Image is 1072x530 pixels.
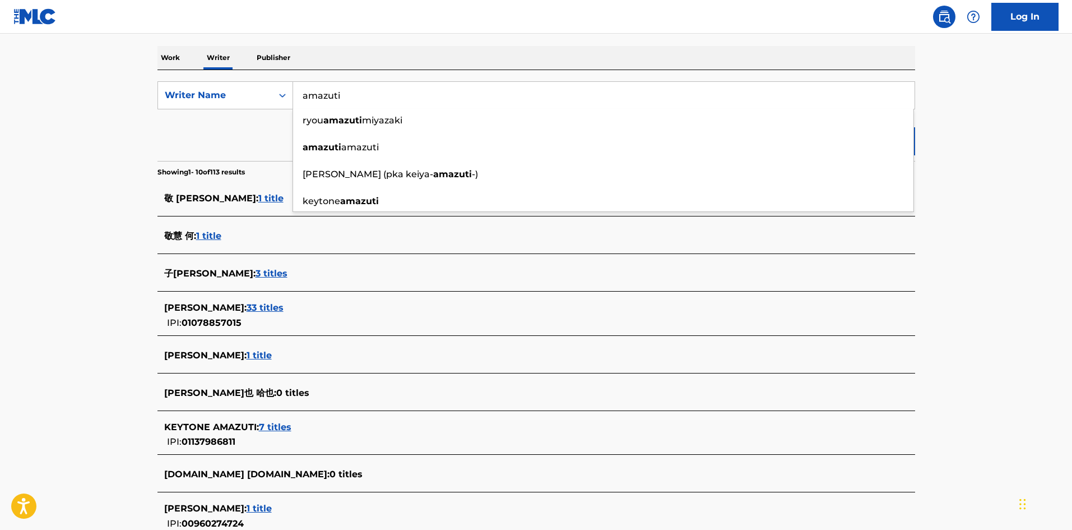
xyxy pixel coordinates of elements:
[341,142,379,153] span: amazuti
[472,169,478,179] span: -)
[13,8,57,25] img: MLC Logo
[167,436,182,447] span: IPI:
[164,469,330,480] span: [DOMAIN_NAME] [DOMAIN_NAME] :
[1016,476,1072,530] div: Chat-Widget
[938,10,951,24] img: search
[203,46,233,70] p: Writer
[167,317,182,328] span: IPI:
[164,503,247,514] span: [PERSON_NAME] :
[933,6,955,28] a: Public Search
[247,503,272,514] span: 1 title
[164,302,247,313] span: [PERSON_NAME] :
[258,193,284,204] span: 1 title
[164,193,258,204] span: 敬 [PERSON_NAME] :
[330,469,363,480] span: 0 titles
[259,422,291,432] span: 7 titles
[362,115,402,126] span: miyazaki
[1016,476,1072,530] iframe: Chat Widget
[164,388,276,398] span: [PERSON_NAME]也 哈也 :
[303,142,341,153] strong: amazuti
[256,268,287,279] span: 3 titles
[303,169,433,179] span: [PERSON_NAME] (pka keiya-
[303,115,323,126] span: ryou
[182,436,235,447] span: 01137986811
[967,10,980,24] img: help
[196,231,221,241] span: 1 title
[182,317,242,328] span: 01078857015
[167,518,182,529] span: IPI:
[1019,487,1026,521] div: Ziehen
[991,3,1059,31] a: Log In
[303,196,340,206] span: keytone
[182,518,244,529] span: 00960274724
[164,422,259,432] span: KEYTONE AMAZUTI :
[247,302,284,313] span: 33 titles
[164,268,256,279] span: 子[PERSON_NAME] :
[164,231,196,241] span: 敬慧 何 :
[157,167,245,177] p: Showing 1 - 10 of 113 results
[340,196,379,206] strong: amazuti
[157,46,183,70] p: Work
[253,46,294,70] p: Publisher
[962,6,985,28] div: Help
[433,169,472,179] strong: amazuti
[157,81,915,161] form: Search Form
[164,350,247,361] span: [PERSON_NAME] :
[247,350,272,361] span: 1 title
[323,115,362,126] strong: amazuti
[276,388,309,398] span: 0 titles
[165,89,266,102] div: Writer Name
